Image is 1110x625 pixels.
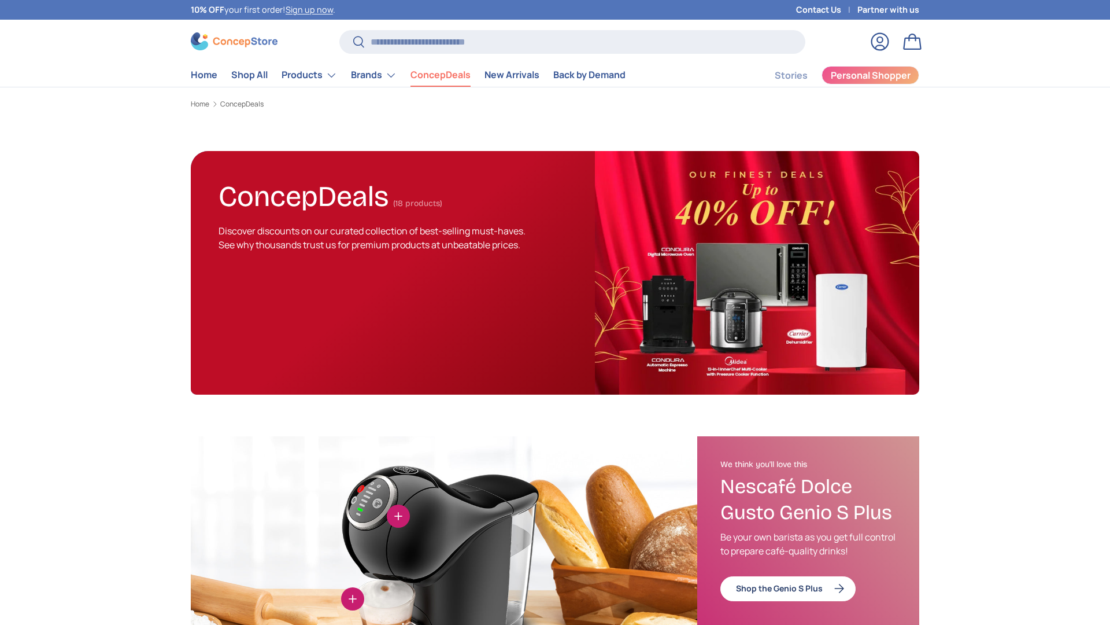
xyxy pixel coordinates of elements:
summary: Brands [344,64,404,87]
a: Products [282,64,337,87]
a: Back by Demand [553,64,626,86]
h3: Nescafé Dolce Gusto Genio S Plus [720,474,896,526]
a: Brands [351,64,397,87]
span: Discover discounts on our curated collection of best-selling must-haves. See why thousands trust ... [219,225,526,251]
span: (18 products) [393,198,442,208]
a: ConcepDeals [410,64,471,86]
nav: Secondary [747,64,919,87]
a: Stories [775,64,808,87]
h2: We think you'll love this [720,459,896,470]
a: New Arrivals [484,64,539,86]
a: Home [191,101,209,108]
strong: 10% OFF [191,4,224,15]
nav: Breadcrumbs [191,99,919,109]
nav: Primary [191,64,626,87]
a: Shop the Genio S Plus [720,576,856,601]
summary: Products [275,64,344,87]
a: Home [191,64,217,86]
h1: ConcepDeals [219,175,388,214]
img: ConcepStore [191,32,277,50]
span: Personal Shopper [831,71,911,80]
a: ConcepDeals [220,101,264,108]
a: Contact Us [796,3,857,16]
a: Sign up now [286,4,333,15]
p: your first order! . [191,3,335,16]
a: Shop All [231,64,268,86]
img: ConcepDeals [595,151,919,395]
a: Partner with us [857,3,919,16]
a: Personal Shopper [822,66,919,84]
p: Be your own barista as you get full control to prepare café-quality drinks! [720,530,896,558]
